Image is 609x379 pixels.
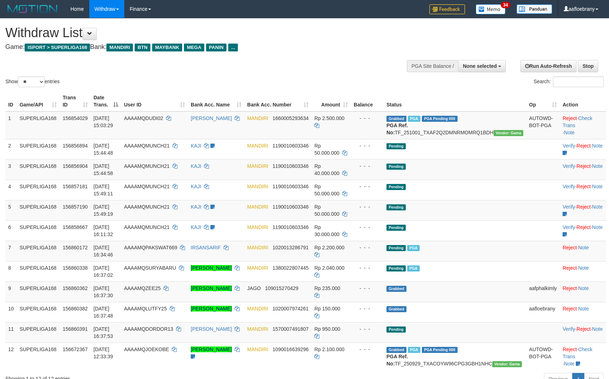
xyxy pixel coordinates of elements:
[354,305,381,312] div: - - -
[191,245,221,250] a: IRSANSARIF
[247,204,268,210] span: MANDIRI
[429,4,465,14] img: Feedback.jpg
[563,346,577,352] a: Reject
[273,265,309,271] span: Copy 1380022807445 to clipboard
[576,326,591,332] a: Reject
[526,91,560,111] th: Op: activate to sort column ascending
[592,204,603,210] a: Note
[63,224,88,230] span: 156858667
[191,285,232,291] a: [PERSON_NAME]
[386,143,406,149] span: Pending
[94,285,113,298] span: [DATE] 16:37:30
[17,302,60,322] td: SUPERLIGA168
[247,306,268,311] span: MANDIRI
[17,322,60,343] td: SUPERLIGA168
[124,115,163,121] span: AAAAMQDUDI02
[191,306,232,311] a: [PERSON_NAME]
[247,115,268,121] span: MANDIRI
[563,204,575,210] a: Verify
[244,91,311,111] th: Bank Acc. Number: activate to sort column ascending
[578,245,589,250] a: Note
[386,225,406,231] span: Pending
[314,204,339,217] span: Rp 50.000.000
[106,44,133,51] span: MANDIRI
[354,244,381,251] div: - - -
[17,281,60,302] td: SUPERLIGA168
[592,184,603,189] a: Note
[5,44,399,51] h4: Game: Bank:
[5,76,60,87] label: Show entries
[386,116,406,122] span: Grabbed
[124,224,170,230] span: AAAAMQMUNCH21
[386,347,406,353] span: Grabbed
[17,180,60,200] td: SUPERLIGA168
[124,285,161,291] span: AAAAMQZEE25
[247,285,261,291] span: JAGO
[560,281,606,302] td: ·
[458,60,506,72] button: None selected
[354,325,381,333] div: - - -
[564,361,575,366] a: Note
[314,115,344,121] span: Rp 2.500.000
[354,163,381,170] div: - - -
[5,302,17,322] td: 10
[247,245,268,250] span: MANDIRI
[408,116,420,122] span: Marked by aafsoycanthlai
[17,220,60,241] td: SUPERLIGA168
[354,224,381,231] div: - - -
[5,180,17,200] td: 4
[386,286,406,292] span: Grabbed
[17,343,60,370] td: SUPERLIGA168
[94,265,113,278] span: [DATE] 16:37:02
[124,265,176,271] span: AAAAMQSURYABARU
[560,322,606,343] td: · ·
[124,163,170,169] span: AAAAMQMUNCH21
[563,245,577,250] a: Reject
[247,224,268,230] span: MANDIRI
[63,285,88,291] span: 156860362
[124,143,170,149] span: AAAAMQMUNCH21
[578,306,589,311] a: Note
[5,139,17,159] td: 2
[94,115,113,128] span: [DATE] 15:03:29
[17,200,60,220] td: SUPERLIGA168
[94,224,113,237] span: [DATE] 16:11:32
[422,347,458,353] span: PGA Pending
[94,346,113,359] span: [DATE] 12:33:39
[560,220,606,241] td: · ·
[576,163,591,169] a: Reject
[386,326,406,333] span: Pending
[314,245,344,250] span: Rp 2.200.000
[314,143,339,156] span: Rp 50.000.000
[124,346,169,352] span: AAAAMQJOEKOBE
[560,91,606,111] th: Action
[564,130,575,135] a: Note
[191,224,201,230] a: KAJI
[273,224,309,230] span: Copy 1190010603346 to clipboard
[386,164,406,170] span: Pending
[124,184,170,189] span: AAAAMQMUNCH21
[188,91,244,111] th: Bank Acc. Name: activate to sort column ascending
[563,115,592,128] a: Check Trans
[354,285,381,292] div: - - -
[576,143,591,149] a: Reject
[5,91,17,111] th: ID
[17,91,60,111] th: Game/API: activate to sort column ascending
[578,265,589,271] a: Note
[314,285,340,291] span: Rp 235.000
[386,306,406,312] span: Grabbed
[422,116,458,122] span: PGA Pending
[63,346,88,352] span: 156672367
[386,245,406,251] span: Pending
[191,143,201,149] a: KAJI
[247,326,268,332] span: MANDIRI
[91,91,121,111] th: Date Trans.: activate to sort column descending
[563,143,575,149] a: Verify
[560,343,606,370] td: · ·
[407,60,458,72] div: PGA Site Balance /
[273,326,309,332] span: Copy 1570007491807 to clipboard
[386,265,406,271] span: Pending
[314,163,339,176] span: Rp 40.000.000
[5,200,17,220] td: 5
[5,159,17,180] td: 3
